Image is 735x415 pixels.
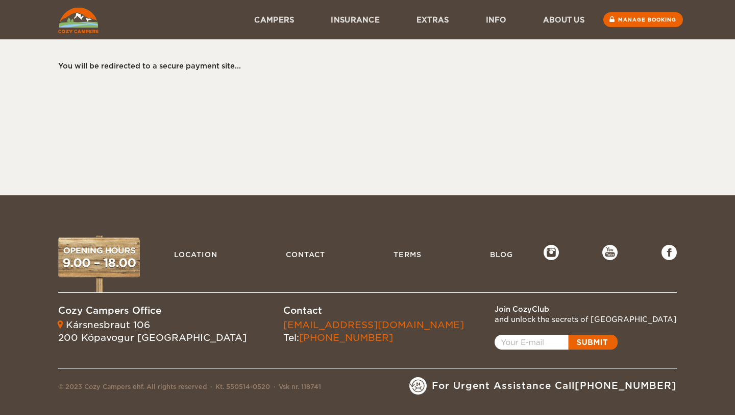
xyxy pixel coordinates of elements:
[283,318,464,344] div: Tel:
[58,304,247,317] div: Cozy Campers Office
[495,304,677,314] div: Join CozyClub
[432,379,677,393] span: For Urgent Assistance Call
[603,12,683,27] a: Manage booking
[299,332,393,343] a: [PHONE_NUMBER]
[58,8,99,33] img: Cozy Campers
[388,245,427,264] a: Terms
[575,380,677,391] a: [PHONE_NUMBER]
[283,304,464,317] div: Contact
[58,318,247,344] div: Kársnesbraut 106 200 Kópavogur [GEOGRAPHIC_DATA]
[58,382,321,395] div: © 2023 Cozy Campers ehf. All rights reserved Kt. 550514-0520 Vsk nr. 118741
[495,314,677,325] div: and unlock the secrets of [GEOGRAPHIC_DATA]
[495,335,618,350] a: Open popup
[169,245,223,264] a: Location
[485,245,518,264] a: Blog
[283,319,464,330] a: [EMAIL_ADDRESS][DOMAIN_NAME]
[281,245,330,264] a: Contact
[58,61,667,71] div: You will be redirected to a secure payment site...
